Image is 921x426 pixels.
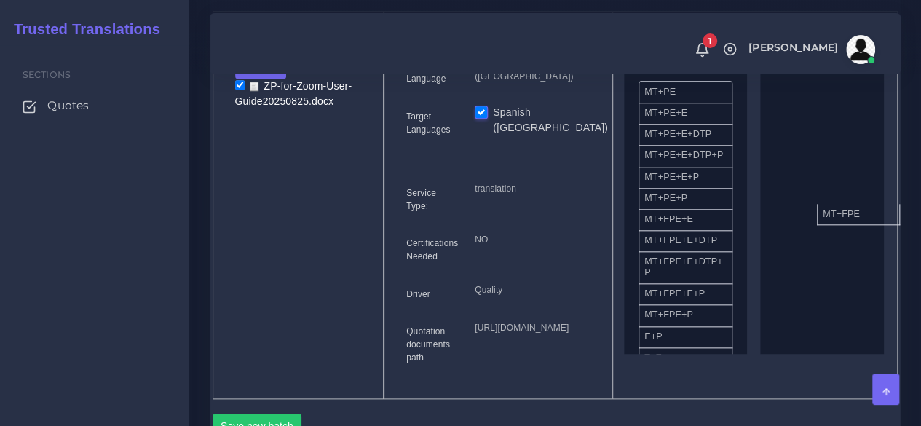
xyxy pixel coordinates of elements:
li: E+P [639,326,732,348]
img: avatar [846,35,875,64]
li: MT+FPE+E+DTP [639,230,732,252]
span: [PERSON_NAME] [748,42,838,52]
label: Target Languages [406,110,453,136]
p: translation [475,181,590,197]
label: Certifications Needed [406,237,458,263]
label: Service Type: [406,186,453,213]
li: T+E [639,347,732,369]
p: NO [475,232,590,248]
h2: Trusted Translations [4,20,160,38]
span: Quotes [47,98,89,114]
a: Quotes [11,90,178,121]
span: Sections [23,69,71,80]
li: MT+PE+E+DTP [639,124,732,146]
li: MT+FPE+P [639,304,732,326]
label: Spanish ([GEOGRAPHIC_DATA]) [493,105,608,135]
li: MT+PE+P [639,188,732,210]
span: 1 [703,33,717,48]
a: 1 [689,42,715,58]
a: [PERSON_NAME]avatar [741,35,880,64]
label: Driver [406,288,430,301]
p: Quality [475,283,590,298]
li: MT+PE+E+P [639,167,732,189]
p: [URL][DOMAIN_NAME] [475,320,590,336]
a: Trusted Translations [4,17,160,42]
li: MT+FPE [817,204,900,226]
li: MT+PE+E+DTP+P [639,145,732,167]
li: MT+FPE+E [639,209,732,231]
li: MT+PE [639,81,732,103]
label: Quotation documents path [406,325,453,364]
li: MT+FPE+E+P [639,283,732,305]
a: ZP-for-Zoom-User-Guide20250825.docx [235,79,352,108]
li: MT+PE+E [639,103,732,125]
li: MT+FPE+E+DTP+P [639,251,732,284]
